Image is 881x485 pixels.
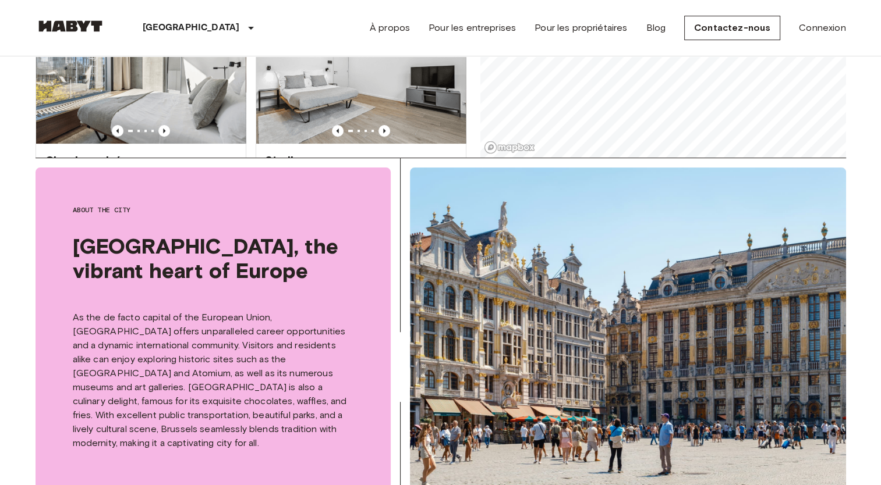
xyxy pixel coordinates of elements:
[378,125,390,137] button: Previous image
[73,234,353,283] span: [GEOGRAPHIC_DATA], the vibrant heart of Europe
[646,21,666,35] a: Blog
[256,4,466,144] img: Marketing picture of unit BE-23-003-006-006
[73,205,353,215] span: About the city
[143,21,240,35] p: [GEOGRAPHIC_DATA]
[158,125,170,137] button: Previous image
[36,3,246,251] a: Marketing picture of unit BE-23-003-016-002Previous imagePrevious imageChambre privéeAntwerpse [S...
[684,16,780,40] a: Contactez-nous
[266,153,301,167] span: Studio
[370,21,410,35] a: À propos
[484,141,535,154] a: Mapbox logo
[36,20,105,32] img: Habyt
[112,125,123,137] button: Previous image
[799,21,845,35] a: Connexion
[36,4,246,144] img: Marketing picture of unit BE-23-003-016-002
[535,21,627,35] a: Pour les propriétaires
[256,3,466,251] a: Marketing picture of unit BE-23-003-006-006Previous imagePrevious imageStudioAntwerpse [STREET_AD...
[429,21,516,35] a: Pour les entreprises
[332,125,344,137] button: Previous image
[45,153,128,167] span: Chambre privée
[73,311,353,450] p: As the de facto capital of the European Union, [GEOGRAPHIC_DATA] offers unparalleled career oppor...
